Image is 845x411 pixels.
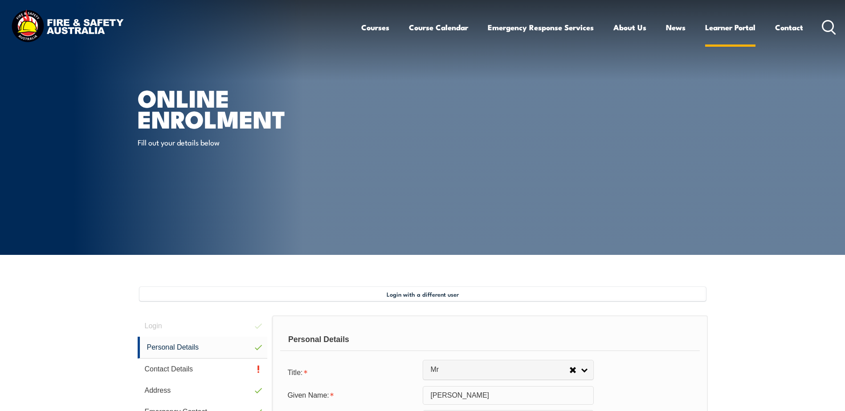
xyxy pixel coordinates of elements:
a: News [666,16,686,39]
a: About Us [613,16,646,39]
a: Contact [775,16,803,39]
p: Fill out your details below [138,137,300,147]
span: Login with a different user [387,290,459,298]
div: Title is required. [280,363,423,381]
a: Course Calendar [409,16,468,39]
a: Address [138,380,268,401]
a: Personal Details [138,337,268,359]
a: Courses [361,16,389,39]
a: Emergency Response Services [488,16,594,39]
span: Mr [430,365,569,375]
div: Given Name is required. [280,387,423,404]
h1: Online Enrolment [138,87,358,129]
a: Contact Details [138,359,268,380]
div: Personal Details [280,329,699,351]
span: Title: [287,369,302,376]
a: Learner Portal [705,16,755,39]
